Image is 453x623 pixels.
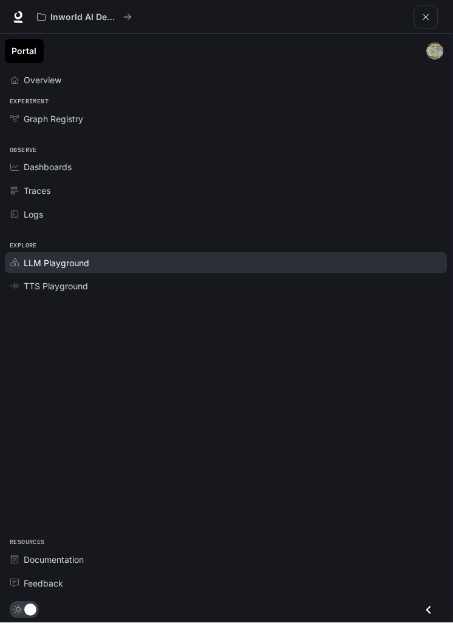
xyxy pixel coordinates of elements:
span: Logs [24,208,43,221]
a: Portal [5,39,44,63]
button: All workspaces [32,5,137,29]
span: LLM Playground [24,256,89,269]
a: Graph Registry [5,108,448,129]
p: Inworld AI Demos [50,12,118,22]
span: Overview [24,74,61,86]
span: Dark mode toggle [24,603,36,616]
a: Documentation [5,549,448,571]
a: Feedback [5,573,448,594]
a: Overview [5,69,448,91]
button: Close drawer [415,598,443,623]
button: open drawer [414,5,438,29]
span: TTS Playground [24,280,88,293]
a: Traces [5,180,448,201]
button: User avatar [423,39,448,63]
span: Graph Registry [24,112,83,125]
span: Dashboards [24,160,72,173]
a: Logs [5,204,448,225]
a: Dashboards [5,156,448,177]
img: User avatar [427,43,444,60]
span: Traces [24,184,50,197]
span: Feedback [24,577,63,590]
a: LLM Playground [5,252,448,274]
a: TTS Playground [5,276,448,297]
span: Documentation [24,554,84,566]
